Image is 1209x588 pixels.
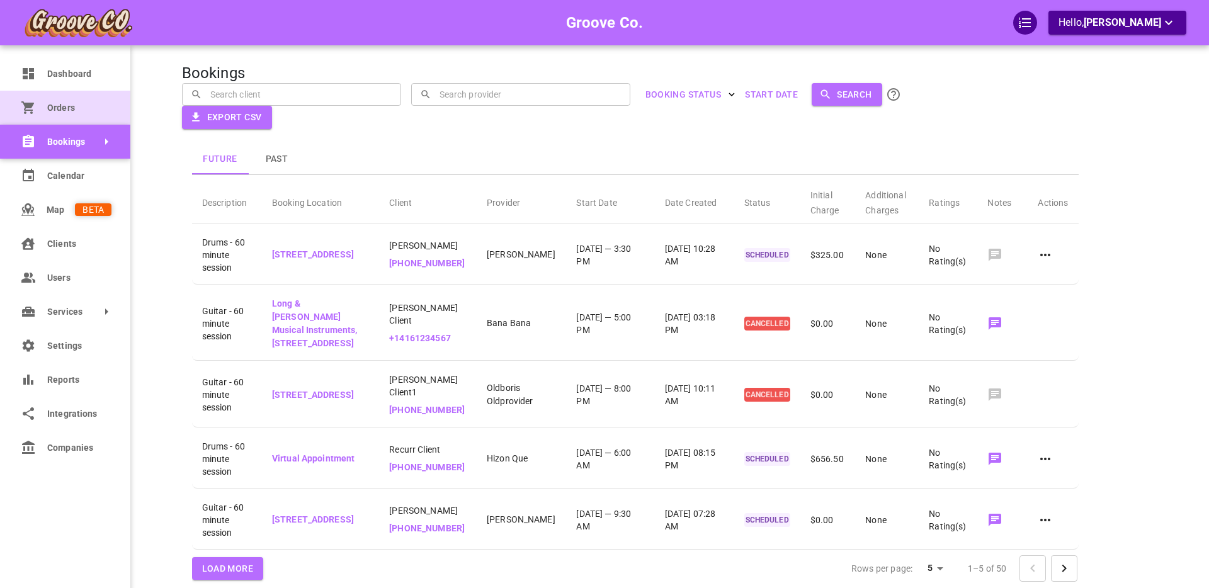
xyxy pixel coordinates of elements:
[389,332,467,345] p: +14161234567
[75,203,111,217] span: BETA
[272,248,369,261] p: [STREET_ADDRESS]
[919,287,977,361] td: No Rating(s)
[389,443,467,456] span: Recurr Client
[919,491,977,550] td: No Rating(s)
[192,144,249,174] button: Future
[566,363,654,427] td: [DATE] — 8:00 PM
[1048,11,1186,35] button: Hello,[PERSON_NAME]
[800,178,856,223] th: Initial Charge
[917,559,948,577] div: 5
[262,178,379,223] th: Booking Location
[855,491,919,550] td: None
[855,226,919,285] td: None
[389,522,467,535] p: [PHONE_NUMBER]
[389,302,467,327] span: [PERSON_NAME] Client
[655,287,734,361] td: [DATE] 03:18 PM
[192,226,262,285] td: Drums - 60 minute session
[744,248,790,262] p: SCHEDULED
[389,404,467,417] p: [PHONE_NUMBER]
[1028,178,1078,223] th: Actions
[389,461,467,474] p: [PHONE_NUMBER]
[810,319,834,329] span: $0.00
[977,178,1028,223] th: Notes
[47,407,111,421] span: Integrations
[744,388,790,402] p: CANCELLED
[640,83,741,106] button: BOOKING STATUS
[272,297,369,350] p: Long & [PERSON_NAME] Musical Instruments, [STREET_ADDRESS]
[919,178,977,223] th: Ratings
[810,250,844,260] span: $325.00
[272,388,369,402] p: [STREET_ADDRESS]
[487,382,556,408] p: Oldboris Oldprovider
[919,430,977,489] td: No Rating(s)
[47,169,111,183] span: Calendar
[272,452,369,465] p: Virtual Appointment
[810,454,844,464] span: $656.50
[47,373,111,387] span: Reports
[734,178,800,223] th: Status
[655,178,734,223] th: Date Created
[192,430,262,489] td: Drums - 60 minute session
[389,239,467,252] span: [PERSON_NAME]
[436,83,622,105] input: Search provider
[272,513,369,526] p: [STREET_ADDRESS]
[477,178,566,223] th: Provider
[810,515,834,525] span: $0.00
[1059,15,1176,31] p: Hello,
[207,83,392,105] input: Search client
[744,452,790,466] p: SCHEDULED
[851,562,912,575] p: Rows per page:
[566,178,654,223] th: Start Date
[1084,16,1161,28] span: [PERSON_NAME]
[855,287,919,361] td: None
[1013,11,1037,35] div: QuickStart Guide
[855,363,919,427] td: None
[47,441,111,455] span: Companies
[566,430,654,489] td: [DATE] — 6:00 AM
[968,562,1006,575] p: 1–5 of 50
[47,271,111,285] span: Users
[487,248,556,261] p: [PERSON_NAME]
[23,7,133,38] img: company-logo
[192,287,262,361] td: Guitar - 60 minute session
[655,226,734,285] td: [DATE] 10:28 AM
[389,373,467,399] span: [PERSON_NAME] Client1
[855,430,919,489] td: None
[655,430,734,489] td: [DATE] 08:15 PM
[855,178,919,223] th: Additional Charges
[47,339,111,353] span: Settings
[655,491,734,550] td: [DATE] 07:28 AM
[566,11,644,35] h6: Groove Co.
[1051,555,1077,582] button: Go to next page
[812,83,882,106] button: Search
[655,363,734,427] td: [DATE] 10:11 AM
[192,178,262,223] th: Description
[379,178,477,223] th: Client
[182,106,272,129] button: Export CSV
[740,83,803,106] button: Start Date
[744,317,790,331] p: CANCELLED
[47,67,111,81] span: Dashboard
[487,452,556,465] p: Hizon Que
[882,83,905,106] button: Click the Search button to submit your search. All name/email searches are CASE SENSITIVE. To sea...
[566,226,654,285] td: [DATE] — 3:30 PM
[566,491,654,550] td: [DATE] — 9:30 AM
[192,363,262,427] td: Guitar - 60 minute session
[192,557,264,580] button: Load More
[919,226,977,285] td: No Rating(s)
[192,491,262,550] td: Guitar - 60 minute session
[249,144,305,174] button: Past
[47,203,75,217] span: Map
[744,513,790,527] p: SCHEDULED
[810,390,834,400] span: $0.00
[487,513,556,526] p: [PERSON_NAME]
[566,287,654,361] td: [DATE] — 5:00 PM
[47,101,111,115] span: Orders
[389,504,467,517] span: [PERSON_NAME]
[389,257,467,270] p: [PHONE_NUMBER]
[919,363,977,427] td: No Rating(s)
[487,317,556,330] p: Bana Bana
[47,237,111,251] span: Clients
